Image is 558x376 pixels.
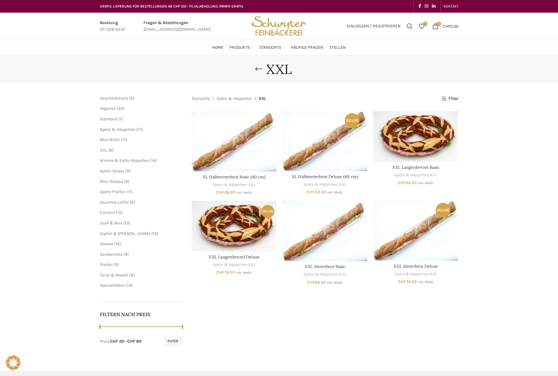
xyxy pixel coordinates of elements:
[444,0,458,12] a: KONTAKT
[398,180,406,185] span: CHF
[216,270,224,275] span: CHF
[217,95,252,102] a: Apéro & Häppchen
[100,220,122,226] a: Zopf & Brot
[212,42,224,54] a: Home
[192,95,266,102] nav: Breadcrumb
[100,20,125,33] a: Infobox link
[100,273,128,278] span: Salat & Müesli
[100,210,115,215] a: Crostini
[100,338,142,344] div: Preis: —
[230,42,253,54] a: Produkte
[100,148,107,153] a: XXL
[259,45,282,51] span: Standorte
[110,148,112,153] span: 6
[110,339,124,344] span: CHF 20
[443,23,458,29] bdi: 0.00
[100,231,150,236] a: Gipfeli & [PERSON_NAME]
[230,45,250,51] span: Produkte
[339,182,346,187] a: XXL
[292,174,358,179] a: XL Halbmeterbrot Deluxe (40 cm)
[100,106,116,111] span: Veganes
[304,182,338,187] a: Apéro & Häppchen
[100,189,126,194] a: Apéro-Platten
[117,210,121,215] span: 15
[305,264,345,269] a: XXL Meterbrot Basic
[120,116,121,122] span: 1
[418,181,434,185] small: inkl. MwSt.
[307,280,315,285] span: CHF
[100,311,183,318] h5: Filtern nach Preis
[125,220,129,226] span: 13
[347,24,401,28] span: Einloggen / Registrieren
[394,271,429,277] a: Apéro & Häppchen
[100,158,149,163] a: Warme & Kalte Häppchen
[138,127,141,132] span: 71
[100,200,129,205] a: Gourmet-Löffel
[153,231,157,236] span: 13
[282,201,367,261] a: XXL Meterbrot Basic
[282,182,367,187] div: ,
[291,42,323,54] a: Häufige Fragen
[216,190,235,195] bdi: 28.50
[436,22,441,26] span: 0
[404,20,416,32] a: Suchen
[100,283,125,288] a: Spezialitäten
[100,116,117,122] a: Standard
[203,174,265,180] a: XL Halbmeterbrot Basic (40 cm)
[339,272,346,277] a: XXL
[152,158,156,163] span: 14
[417,2,423,11] a: Facebook social link
[100,262,113,267] a: Fladen
[192,262,276,268] div: ,
[307,190,315,195] span: CHF
[100,179,123,184] a: Mini-Süsses
[443,23,450,29] span: CHF
[327,281,343,285] small: inkl. MwSt.
[216,190,224,195] span: CHF
[192,182,276,188] div: ,
[430,271,437,277] a: XXL
[394,264,438,269] a: XXL Meterbrot Deluxe
[192,111,276,171] a: XL Halbmeterbrot Basic (40 cm)
[291,45,323,51] span: Häufige Fragen
[212,45,224,51] span: Home
[430,172,437,178] a: XXL
[373,271,458,277] div: ,
[373,111,458,162] a: XXL Laugenbrezel Basic
[125,252,127,257] span: 9
[394,172,429,178] a: Apéro & Häppchen
[416,20,428,32] a: 0
[373,201,458,260] a: XXL Meterbrot Deluxe
[100,127,135,132] a: Apéro & Häppchen
[100,96,128,101] span: Geschenkkarte
[116,241,119,246] span: 16
[100,241,113,246] span: Süsses
[329,45,346,51] span: Stellen
[100,168,124,174] a: Apéro-Salate
[123,137,126,142] span: 11
[282,111,367,171] a: XL Halbmeterbrot Deluxe (40 cm)
[248,262,255,268] a: XXL
[143,20,211,33] a: Infobox link
[192,201,276,251] a: XXL Laugenbrezel Deluxe
[392,165,439,170] a: XXL Laugenbrezel Basic
[307,190,326,195] bdi: 33.50
[329,42,346,54] a: Stellen
[128,189,131,194] span: 11
[100,137,120,142] a: Mini-Brötli
[282,272,367,277] div: ,
[266,61,292,77] h1: XXL
[444,4,458,8] span: KONTAKT
[398,180,417,185] bdi: 64.50
[236,271,252,275] small: inkl. MwSt.
[423,2,430,11] a: Instagram social link
[115,262,117,267] span: 3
